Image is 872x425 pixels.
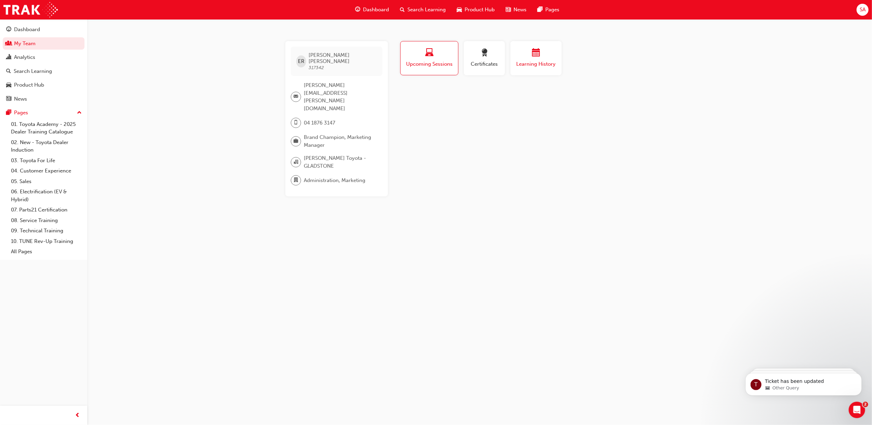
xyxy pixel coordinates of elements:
span: mobile-icon [294,118,298,127]
a: car-iconProduct Hub [451,3,500,17]
a: 08. Service Training [8,215,84,226]
a: 01. Toyota Academy - 2025 Dealer Training Catalogue [8,119,84,137]
iframe: Intercom notifications message [735,359,872,407]
a: pages-iconPages [532,3,565,17]
a: News [3,93,84,105]
span: up-icon [77,108,82,117]
button: Certificates [464,41,505,75]
span: guage-icon [355,5,360,14]
span: prev-icon [75,411,80,420]
button: DashboardMy TeamAnalyticsSearch LearningProduct HubNews [3,22,84,106]
a: 06. Electrification (EV & Hybrid) [8,186,84,205]
span: SA [860,6,866,14]
span: 04 1876 3147 [304,119,335,127]
span: news-icon [6,96,11,102]
span: Product Hub [465,6,495,14]
span: [PERSON_NAME] [PERSON_NAME] [309,52,377,64]
span: Learning History [516,60,557,68]
span: pages-icon [6,110,11,116]
a: 09. Technical Training [8,226,84,236]
div: Product Hub [14,81,44,89]
a: Dashboard [3,23,84,36]
a: guage-iconDashboard [350,3,394,17]
a: Product Hub [3,79,84,91]
span: chart-icon [6,54,11,61]
a: My Team [3,37,84,50]
span: email-icon [294,92,298,101]
a: 05. Sales [8,176,84,187]
span: calendar-icon [532,49,540,58]
button: Pages [3,106,84,119]
span: search-icon [400,5,405,14]
span: Upcoming Sessions [406,60,453,68]
span: organisation-icon [294,158,298,167]
span: 2 [863,402,868,407]
a: 03. Toyota For Life [8,155,84,166]
span: briefcase-icon [294,137,298,146]
span: Pages [545,6,559,14]
a: Search Learning [3,65,84,78]
iframe: Intercom live chat [849,402,865,418]
span: Search Learning [407,6,446,14]
span: search-icon [6,68,11,75]
span: car-icon [457,5,462,14]
button: Learning History [510,41,562,75]
span: award-icon [480,49,489,58]
span: news-icon [506,5,511,14]
span: Brand Champion, Marketing Manager [304,133,377,149]
span: department-icon [294,176,298,185]
span: ER [298,57,304,65]
div: News [14,95,27,103]
a: news-iconNews [500,3,532,17]
span: Administration, Marketing [304,177,365,184]
span: [PERSON_NAME] Toyota - GLADSTONE [304,154,377,170]
span: car-icon [6,82,11,88]
span: laptop-icon [425,49,433,58]
span: guage-icon [6,27,11,33]
a: 04. Customer Experience [8,166,84,176]
span: [PERSON_NAME][EMAIL_ADDRESS][PERSON_NAME][DOMAIN_NAME] [304,81,377,112]
a: All Pages [8,246,84,257]
span: pages-icon [537,5,543,14]
a: search-iconSearch Learning [394,3,451,17]
span: Dashboard [363,6,389,14]
a: 07. Parts21 Certification [8,205,84,215]
div: Search Learning [14,67,52,75]
button: Upcoming Sessions [400,41,458,75]
img: Trak [3,2,58,17]
span: people-icon [6,41,11,47]
div: Pages [14,109,28,117]
a: Analytics [3,51,84,64]
div: Analytics [14,53,35,61]
a: 02. New - Toyota Dealer Induction [8,137,84,155]
div: Dashboard [14,26,40,34]
button: SA [857,4,869,16]
span: News [513,6,526,14]
span: Certificates [469,60,500,68]
span: 317342 [309,65,324,70]
a: 10. TUNE Rev-Up Training [8,236,84,247]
